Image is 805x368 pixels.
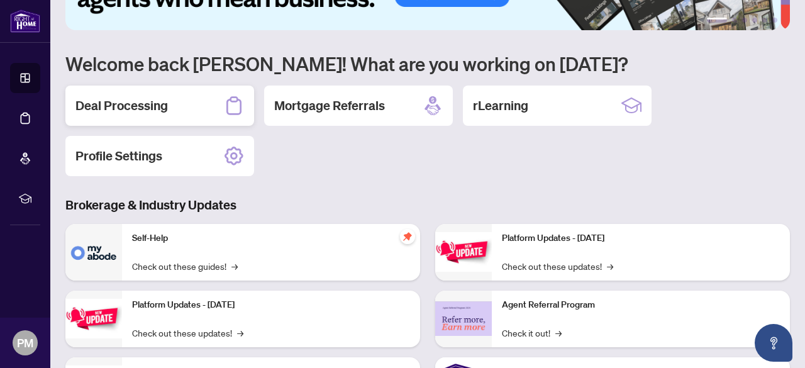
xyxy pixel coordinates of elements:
p: Platform Updates - [DATE] [132,298,410,312]
p: Agent Referral Program [502,298,780,312]
span: PM [17,334,33,352]
a: Check it out!→ [502,326,562,340]
button: 4 [752,18,757,23]
button: 3 [742,18,747,23]
button: 1 [707,18,727,23]
img: Self-Help [65,224,122,281]
h2: Mortgage Referrals [274,97,385,114]
span: → [555,326,562,340]
button: 5 [762,18,767,23]
img: logo [10,9,40,33]
h2: Profile Settings [75,147,162,165]
button: Open asap [755,324,792,362]
h3: Brokerage & Industry Updates [65,196,790,214]
span: pushpin [400,229,415,244]
span: → [607,259,613,273]
p: Self-Help [132,231,410,245]
button: 6 [772,18,777,23]
img: Platform Updates - September 16, 2025 [65,299,122,338]
img: Platform Updates - June 23, 2025 [435,232,492,272]
span: → [231,259,238,273]
a: Check out these updates!→ [132,326,243,340]
span: → [237,326,243,340]
a: Check out these updates!→ [502,259,613,273]
p: Platform Updates - [DATE] [502,231,780,245]
h2: Deal Processing [75,97,168,114]
h2: rLearning [473,97,528,114]
img: Agent Referral Program [435,301,492,336]
a: Check out these guides!→ [132,259,238,273]
button: 2 [732,18,737,23]
h1: Welcome back [PERSON_NAME]! What are you working on [DATE]? [65,52,790,75]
